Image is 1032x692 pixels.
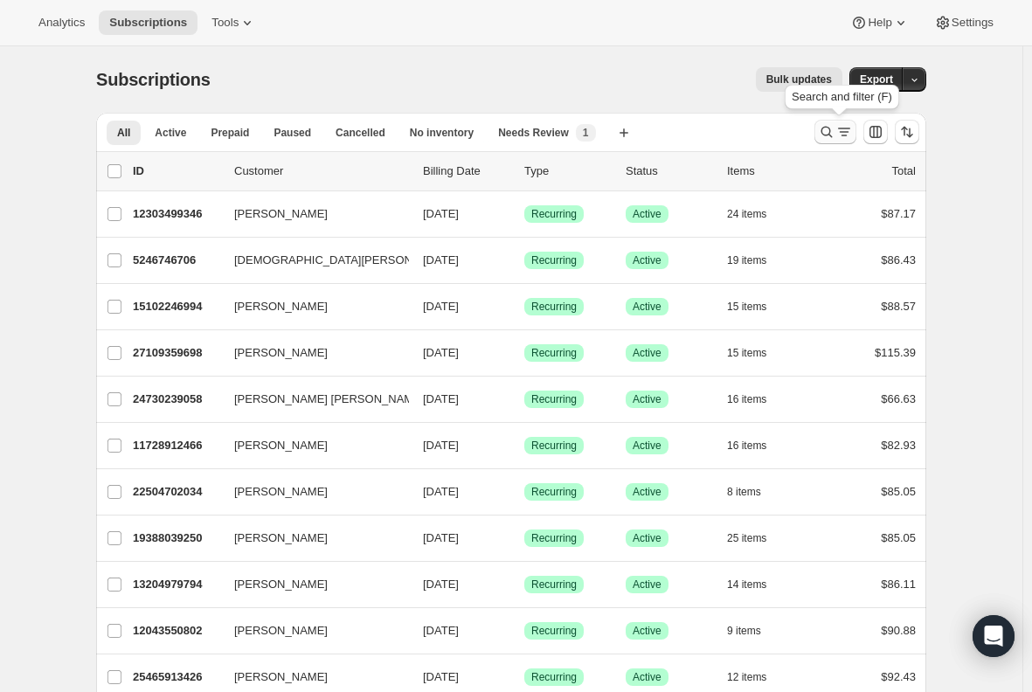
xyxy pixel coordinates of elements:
[423,163,510,180] p: Billing Date
[727,253,766,267] span: 19 items
[224,663,398,691] button: [PERSON_NAME]
[924,10,1004,35] button: Settings
[756,67,842,92] button: Bulk updates
[234,437,328,454] span: [PERSON_NAME]
[133,480,916,504] div: 22504702034[PERSON_NAME][DATE]SuccessRecurringSuccessActive8 items$85.05
[133,298,220,315] p: 15102246994
[727,624,761,638] span: 9 items
[860,73,893,86] span: Export
[881,253,916,266] span: $86.43
[423,624,459,637] span: [DATE]
[96,70,211,89] span: Subscriptions
[133,483,220,501] p: 22504702034
[234,298,328,315] span: [PERSON_NAME]
[133,529,220,547] p: 19388039250
[423,392,459,405] span: [DATE]
[633,300,661,314] span: Active
[727,392,766,406] span: 16 items
[234,163,409,180] p: Customer
[727,433,786,458] button: 16 items
[28,10,95,35] button: Analytics
[133,619,916,643] div: 12043550802[PERSON_NAME][DATE]SuccessRecurringSuccessActive9 items$90.88
[133,294,916,319] div: 15102246994[PERSON_NAME][DATE]SuccessRecurringSuccessActive15 items$88.57
[531,300,577,314] span: Recurring
[234,483,328,501] span: [PERSON_NAME]
[531,346,577,360] span: Recurring
[633,392,661,406] span: Active
[133,622,220,640] p: 12043550802
[633,253,661,267] span: Active
[849,67,904,92] button: Export
[633,578,661,592] span: Active
[875,346,916,359] span: $115.39
[133,665,916,689] div: 25465913426[PERSON_NAME][DATE]SuccessRecurringSuccessActive12 items$92.43
[610,121,638,145] button: Create new view
[133,391,220,408] p: 24730239058
[274,126,311,140] span: Paused
[531,485,577,499] span: Recurring
[423,578,459,591] span: [DATE]
[133,437,220,454] p: 11728912466
[109,16,187,30] span: Subscriptions
[727,526,786,550] button: 25 items
[633,624,661,638] span: Active
[224,478,398,506] button: [PERSON_NAME]
[727,294,786,319] button: 15 items
[531,578,577,592] span: Recurring
[727,163,814,180] div: Items
[881,578,916,591] span: $86.11
[224,293,398,321] button: [PERSON_NAME]
[881,207,916,220] span: $87.17
[531,392,577,406] span: Recurring
[892,163,916,180] p: Total
[881,531,916,544] span: $85.05
[133,668,220,686] p: 25465913426
[727,670,766,684] span: 12 items
[117,126,130,140] span: All
[633,531,661,545] span: Active
[633,439,661,453] span: Active
[727,578,766,592] span: 14 items
[881,485,916,498] span: $85.05
[224,432,398,460] button: [PERSON_NAME]
[234,668,328,686] span: [PERSON_NAME]
[727,248,786,273] button: 19 items
[814,120,856,144] button: Search and filter results
[531,253,577,267] span: Recurring
[727,202,786,226] button: 24 items
[133,202,916,226] div: 12303499346[PERSON_NAME][DATE]SuccessRecurringSuccessActive24 items$87.17
[973,615,1015,657] div: Open Intercom Messenger
[155,126,186,140] span: Active
[38,16,85,30] span: Analytics
[863,120,888,144] button: Customize table column order and visibility
[133,248,916,273] div: 5246746706[DEMOGRAPHIC_DATA][PERSON_NAME][DATE]SuccessRecurringSuccessActive19 items$86.43
[234,391,424,408] span: [PERSON_NAME] [PERSON_NAME]
[727,207,766,221] span: 24 items
[133,344,220,362] p: 27109359698
[423,207,459,220] span: [DATE]
[881,670,916,683] span: $92.43
[727,665,786,689] button: 12 items
[423,670,459,683] span: [DATE]
[224,524,398,552] button: [PERSON_NAME]
[336,126,385,140] span: Cancelled
[727,387,786,412] button: 16 items
[224,385,398,413] button: [PERSON_NAME] [PERSON_NAME]
[224,200,398,228] button: [PERSON_NAME]
[633,346,661,360] span: Active
[133,163,916,180] div: IDCustomerBilling DateTypeStatusItemsTotal
[234,576,328,593] span: [PERSON_NAME]
[423,439,459,452] span: [DATE]
[133,526,916,550] div: 19388039250[PERSON_NAME][DATE]SuccessRecurringSuccessActive25 items$85.05
[423,253,459,266] span: [DATE]
[531,207,577,221] span: Recurring
[133,572,916,597] div: 13204979794[PERSON_NAME][DATE]SuccessRecurringSuccessActive14 items$86.11
[224,246,398,274] button: [DEMOGRAPHIC_DATA][PERSON_NAME]
[211,126,249,140] span: Prepaid
[498,126,569,140] span: Needs Review
[633,207,661,221] span: Active
[727,619,780,643] button: 9 items
[881,392,916,405] span: $66.63
[133,433,916,458] div: 11728912466[PERSON_NAME][DATE]SuccessRecurringSuccessActive16 items$82.93
[234,529,328,547] span: [PERSON_NAME]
